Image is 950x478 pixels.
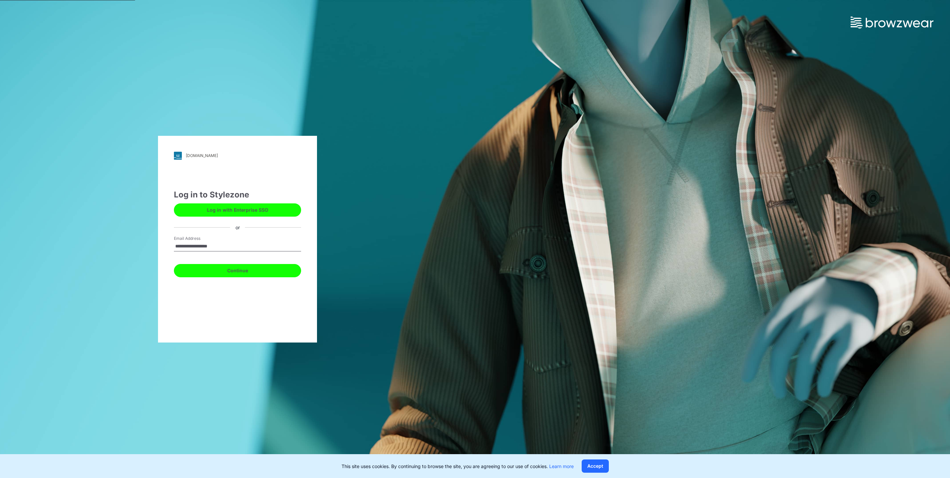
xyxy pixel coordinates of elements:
[174,152,301,160] a: [DOMAIN_NAME]
[174,203,301,217] button: Log in with Enterprise SSO
[582,459,609,473] button: Accept
[174,264,301,277] button: Continue
[174,152,182,160] img: svg+xml;base64,PHN2ZyB3aWR0aD0iMjgiIGhlaWdodD0iMjgiIHZpZXdCb3g9IjAgMCAyOCAyOCIgZmlsbD0ibm9uZSIgeG...
[230,224,245,231] div: or
[174,236,220,241] label: Email Address
[549,463,574,469] a: Learn more
[342,463,574,470] p: This site uses cookies. By continuing to browse the site, you are agreeing to our use of cookies.
[851,17,933,28] img: browzwear-logo.73288ffb.svg
[186,153,218,158] div: [DOMAIN_NAME]
[174,189,301,201] div: Log in to Stylezone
